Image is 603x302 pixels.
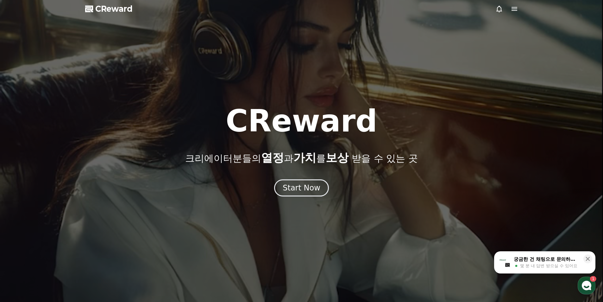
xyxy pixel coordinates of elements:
[261,151,284,164] span: 열정
[283,183,320,193] div: Start Now
[274,179,329,196] button: Start Now
[226,106,377,136] h1: CReward
[326,151,349,164] span: 보상
[85,4,133,14] a: CReward
[293,151,316,164] span: 가치
[185,151,418,164] p: 크리에이터분들의 과 를 받을 수 있는 곳
[274,186,329,192] a: Start Now
[95,4,133,14] span: CReward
